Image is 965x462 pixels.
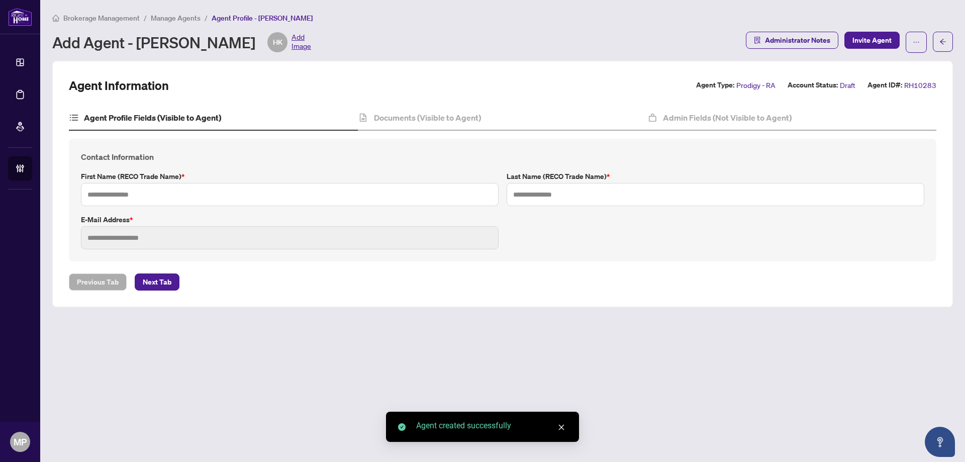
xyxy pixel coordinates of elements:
span: MP [14,435,27,449]
span: Add Image [292,32,311,52]
h4: Documents (Visible to Agent) [374,112,481,124]
button: Administrator Notes [746,32,838,49]
div: Add Agent - [PERSON_NAME] [52,32,311,52]
label: Agent ID#: [867,79,902,91]
h2: Agent Information [69,77,169,94]
span: home [52,15,59,22]
button: Invite Agent [844,32,900,49]
img: logo [8,8,32,26]
label: First Name (RECO Trade Name) [81,171,499,182]
span: Brokerage Management [63,14,140,23]
button: Previous Tab [69,273,127,291]
button: Next Tab [135,273,179,291]
label: Account Status: [788,79,838,91]
span: check-circle [398,423,406,431]
li: / [205,12,208,24]
span: Draft [840,79,855,91]
span: ellipsis [913,39,920,46]
span: Agent Profile - [PERSON_NAME] [212,14,313,23]
span: Prodigy - RA [736,79,776,91]
span: Next Tab [143,274,171,290]
label: Last Name (RECO Trade Name) [507,171,924,182]
span: solution [754,37,761,44]
span: Manage Agents [151,14,201,23]
label: E-mail Address [81,214,499,225]
span: RH10283 [904,79,936,91]
a: Close [556,422,567,433]
div: Agent created successfully [416,420,567,432]
span: HK [273,37,282,48]
button: Open asap [925,427,955,457]
h4: Admin Fields (Not Visible to Agent) [663,112,792,124]
span: Administrator Notes [765,32,830,48]
li: / [144,12,147,24]
h4: Contact Information [81,151,924,163]
span: Invite Agent [852,32,892,48]
span: arrow-left [939,38,946,45]
span: close [558,424,565,431]
h4: Agent Profile Fields (Visible to Agent) [84,112,221,124]
label: Agent Type: [696,79,734,91]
